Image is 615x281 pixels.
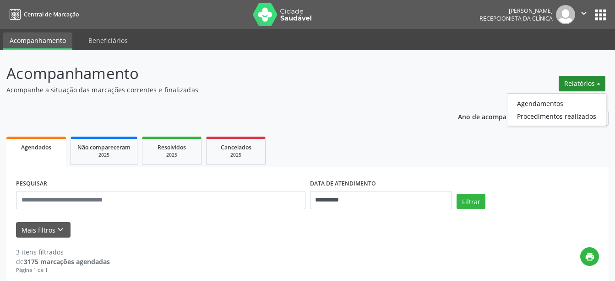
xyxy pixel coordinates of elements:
p: Ano de acompanhamento [458,111,539,122]
span: Não compareceram [77,143,131,151]
p: Acompanhe a situação das marcações correntes e finalizadas [6,85,428,95]
i: print [585,252,595,262]
div: 2025 [149,152,195,159]
span: Cancelados [221,143,251,151]
label: PESQUISAR [16,177,47,191]
button: print [580,247,599,266]
p: Acompanhamento [6,62,428,85]
div: 3 itens filtrados [16,247,110,257]
div: 2025 [213,152,259,159]
button: Mais filtroskeyboard_arrow_down [16,222,71,238]
button: Relatórios [559,76,605,91]
a: Acompanhamento [3,32,72,50]
span: Resolvidos [158,143,186,151]
a: Central de Marcação [6,7,79,22]
a: Agendamentos [507,97,606,110]
div: 2025 [77,152,131,159]
div: Página 1 de 1 [16,266,110,274]
strong: 3175 marcações agendadas [24,257,110,266]
button:  [575,5,593,24]
span: Central de Marcação [24,11,79,18]
a: Procedimentos realizados [507,110,606,122]
i: keyboard_arrow_down [55,225,65,235]
a: Beneficiários [82,32,134,48]
ul: Relatórios [507,93,606,126]
label: DATA DE ATENDIMENTO [310,177,376,191]
button: Filtrar [457,194,485,209]
span: Recepcionista da clínica [479,15,553,22]
button: apps [593,7,609,23]
img: img [556,5,575,24]
div: de [16,257,110,266]
i:  [579,8,589,18]
div: [PERSON_NAME] [479,7,553,15]
span: Agendados [21,143,51,151]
